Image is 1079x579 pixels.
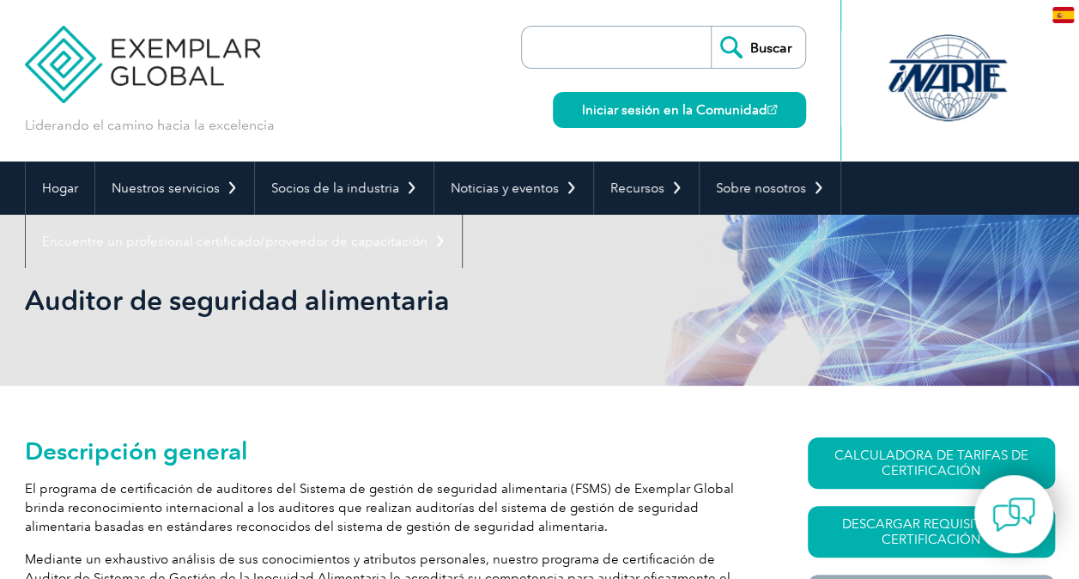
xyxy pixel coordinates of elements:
a: Iniciar sesión en la Comunidad [553,92,806,128]
a: Socios de la industria [255,162,433,215]
input: Buscar [711,27,805,68]
a: Sobre nosotros [700,162,840,215]
a: Noticias y eventos [434,162,593,215]
font: Noticias y eventos [451,180,559,196]
img: es [1052,7,1074,23]
font: Descargar requisitos de certificación [842,516,1020,547]
a: Descargar requisitos de certificación [808,506,1055,558]
font: Liderando el camino hacia la excelencia [25,117,275,133]
a: Recursos [594,162,699,215]
font: CALCULADORA DE TARIFAS DE CERTIFICACIÓN [834,448,1028,478]
font: Socios de la industria [271,180,399,196]
font: Nuestros servicios [112,180,220,196]
font: El programa de certificación de auditores del Sistema de gestión de seguridad alimentaria (FSMS) ... [25,481,734,534]
font: Encuentre un profesional certificado/proveedor de capacitación [42,234,427,249]
font: Hogar [42,180,78,196]
a: CALCULADORA DE TARIFAS DE CERTIFICACIÓN [808,437,1055,489]
font: Iniciar sesión en la Comunidad [582,102,767,118]
font: Auditor de seguridad alimentaria [25,283,450,317]
a: Nuestros servicios [95,162,254,215]
img: open_square.png [767,105,777,114]
img: contact-chat.png [992,493,1035,536]
font: Recursos [610,180,664,196]
a: Encuentre un profesional certificado/proveedor de capacitación [26,215,462,268]
font: Sobre nosotros [716,180,806,196]
font: Descripción general [25,436,248,466]
a: Hogar [26,162,94,215]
